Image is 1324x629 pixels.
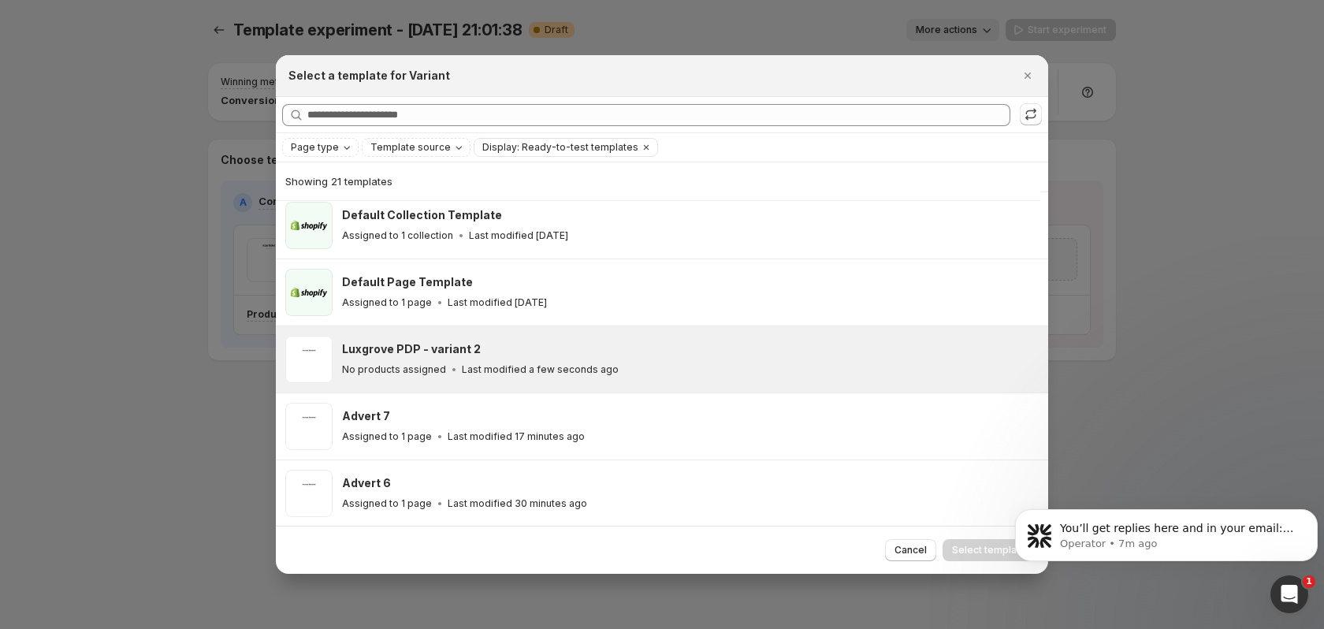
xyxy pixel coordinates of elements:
h3: Advert 6 [342,475,391,491]
span: Display: Ready-to-test templates [482,141,638,154]
p: Last modified 17 minutes ago [448,430,585,443]
h2: Select a template for Variant [288,68,450,84]
h3: Default Page Template [342,274,473,290]
span: Showing 21 templates [285,175,392,188]
iframe: Intercom notifications message [1009,476,1324,586]
p: Last modified [DATE] [469,229,568,242]
p: Last modified a few seconds ago [462,363,619,376]
img: Default Page Template [285,269,333,316]
p: No products assigned [342,363,446,376]
img: Default Collection Template [285,202,333,249]
iframe: Intercom live chat [1270,575,1308,613]
h3: Advert 7 [342,408,390,424]
span: 1 [1303,575,1315,588]
h3: Default Collection Template [342,207,502,223]
button: Cancel [885,539,936,561]
h3: Luxgrove PDP - variant 2 [342,341,481,357]
p: Assigned to 1 collection [342,229,453,242]
p: Assigned to 1 page [342,430,432,443]
p: Assigned to 1 page [342,497,432,510]
button: Page type [283,139,358,156]
span: Cancel [894,544,927,556]
button: Display: Ready-to-test templates [474,139,638,156]
button: Clear [638,139,654,156]
p: Assigned to 1 page [342,296,432,309]
span: Template source [370,141,451,154]
button: Template source [363,139,470,156]
span: Page type [291,141,339,154]
button: Close [1017,65,1039,87]
p: Last modified [DATE] [448,296,547,309]
p: Last modified 30 minutes ago [448,497,587,510]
